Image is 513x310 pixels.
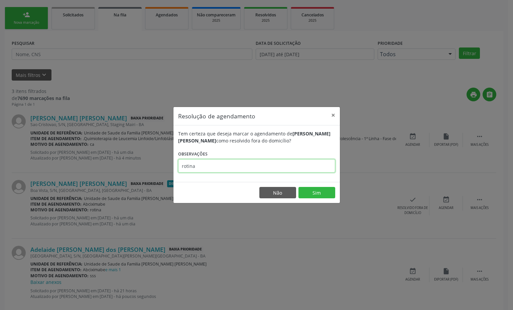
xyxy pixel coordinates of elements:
[178,130,335,144] div: Tem certeza que deseja marcar o agendamento de como resolvido fora do domicílio?
[298,187,335,198] button: Sim
[178,130,331,144] b: [PERSON_NAME] [PERSON_NAME]
[178,149,208,159] label: Observações
[178,112,255,120] h5: Resolução de agendamento
[259,187,296,198] button: Não
[327,107,340,123] button: Close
